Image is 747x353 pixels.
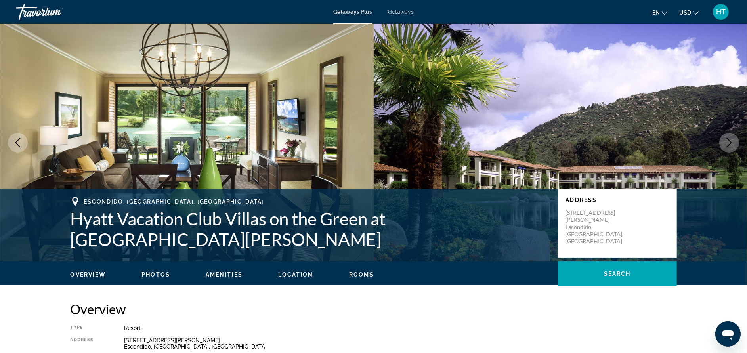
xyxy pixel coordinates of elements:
div: Type [71,325,104,331]
button: Amenities [206,271,243,278]
span: Photos [141,271,170,278]
button: Search [558,261,677,286]
a: Getaways [388,9,414,15]
div: Resort [124,325,677,331]
span: Overview [71,271,106,278]
h1: Hyatt Vacation Club Villas on the Green at [GEOGRAPHIC_DATA][PERSON_NAME] [71,208,550,250]
p: [STREET_ADDRESS][PERSON_NAME] Escondido, [GEOGRAPHIC_DATA], [GEOGRAPHIC_DATA] [566,209,629,245]
h2: Overview [71,301,677,317]
button: Location [278,271,313,278]
button: Rooms [349,271,374,278]
p: Address [566,197,669,203]
button: Overview [71,271,106,278]
span: Escondido, [GEOGRAPHIC_DATA], [GEOGRAPHIC_DATA] [84,198,264,205]
span: Location [278,271,313,278]
button: Photos [141,271,170,278]
button: Previous image [8,133,28,153]
span: Rooms [349,271,374,278]
a: Getaways Plus [333,9,372,15]
button: User Menu [711,4,731,20]
iframe: Bouton de lancement de la fenêtre de messagerie [715,321,741,347]
button: Change currency [679,7,699,18]
span: USD [679,10,691,16]
button: Change language [652,7,667,18]
button: Next image [719,133,739,153]
div: Address [71,337,104,350]
span: HT [716,8,726,16]
div: [STREET_ADDRESS][PERSON_NAME] Escondido, [GEOGRAPHIC_DATA], [GEOGRAPHIC_DATA] [124,337,677,350]
span: Amenities [206,271,243,278]
span: Search [604,271,631,277]
a: Travorium [16,2,95,22]
span: en [652,10,660,16]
